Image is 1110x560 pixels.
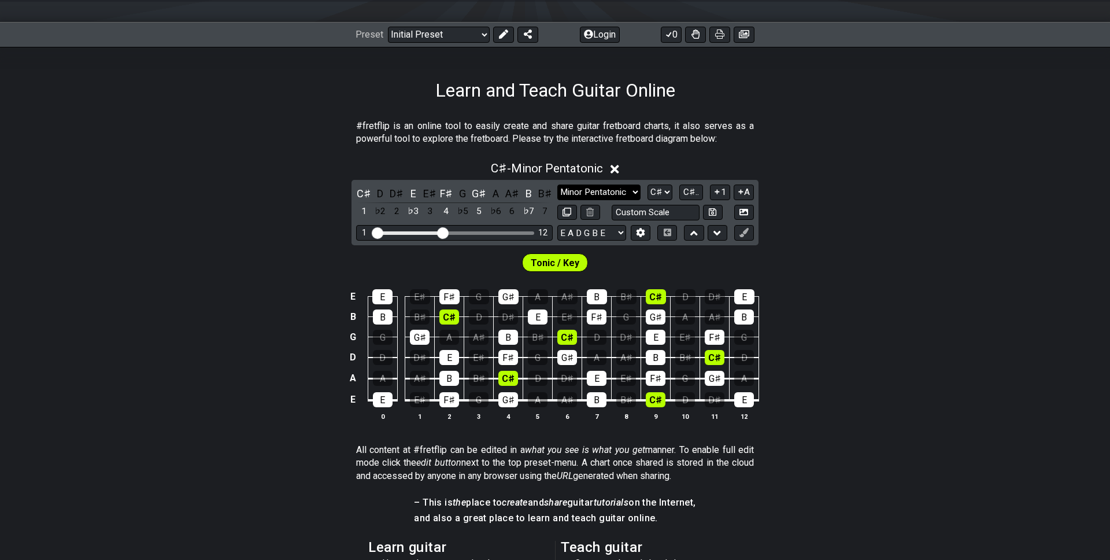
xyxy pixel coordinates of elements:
div: E♯ [410,392,430,407]
div: toggle pitch class [488,186,503,201]
div: A♯ [616,350,636,365]
button: 1 [710,185,730,200]
div: D [373,350,393,365]
div: toggle scale degree [488,204,503,219]
div: B [373,310,393,325]
div: toggle scale degree [372,204,387,219]
div: C♯ [557,330,577,345]
div: toggle scale degree [471,204,486,219]
div: A♯ [557,289,578,304]
div: E♯ [557,310,577,325]
div: toggle scale degree [537,204,552,219]
div: C♯ [439,310,459,325]
div: Visible fret range [356,225,553,241]
div: E [439,350,459,365]
div: F♯ [646,371,665,386]
div: D♯ [410,350,430,365]
div: C♯ [646,392,665,407]
div: C♯ [705,350,724,365]
div: F♯ [498,350,518,365]
div: G [469,289,489,304]
p: All content at #fretflip can be edited in a manner. To enable full edit mode click the next to th... [356,444,754,482]
div: D [469,310,489,325]
div: D [734,350,754,365]
div: G [469,392,489,407]
td: A [346,368,360,389]
button: Print [709,27,730,43]
h4: – This is place to and guitar on the Internet, [414,496,695,509]
div: G♯ [705,371,724,386]
div: 1 [362,228,367,238]
div: G [675,371,695,386]
div: E [373,392,393,407]
div: B♯ [616,392,636,407]
div: E [646,330,665,345]
span: C♯ - Minor Pentatonic [491,161,603,175]
div: A [439,330,459,345]
div: B [646,350,665,365]
em: create [502,497,527,508]
div: A [528,289,548,304]
button: A [734,185,754,200]
div: D♯ [616,330,636,345]
div: toggle scale degree [504,204,519,219]
em: edit button [416,457,461,468]
div: F♯ [439,289,460,304]
div: toggle pitch class [521,186,536,201]
th: 12 [730,410,759,422]
h4: and also a great place to learn and teach guitar online. [414,512,695,525]
div: A [734,371,754,386]
div: C♯ [646,289,666,304]
div: D♯ [705,392,724,407]
div: F♯ [439,392,459,407]
div: G [373,330,393,345]
div: D [587,330,606,345]
div: B [587,289,607,304]
div: toggle pitch class [438,186,453,201]
button: Store user defined scale [703,205,723,220]
span: Preset [356,29,383,40]
div: E [528,310,547,325]
select: Scale [557,185,641,200]
h2: Teach guitar [561,541,742,554]
button: Copy [557,205,577,220]
td: E [346,389,360,411]
div: G♯ [557,350,577,365]
div: D♯ [705,289,725,304]
div: D♯ [557,371,577,386]
div: F♯ [705,330,724,345]
div: B [498,330,518,345]
em: what you see is what you get [525,444,646,455]
div: toggle scale degree [438,204,453,219]
button: Move down [708,225,727,241]
div: G [616,310,636,325]
div: 12 [538,228,547,238]
div: B♯ [410,310,430,325]
div: toggle scale degree [422,204,437,219]
div: B♯ [528,330,547,345]
div: A♯ [705,310,724,325]
div: A♯ [469,330,489,345]
em: the [453,497,466,508]
div: B [439,371,459,386]
th: 0 [368,410,397,422]
button: Login [580,27,620,43]
div: E [587,371,606,386]
div: C♯ [498,371,518,386]
select: Tonic/Root [647,185,672,200]
div: E [734,289,754,304]
button: Move up [684,225,704,241]
button: Share Preset [517,27,538,43]
em: URL [557,470,573,481]
div: toggle pitch class [356,186,371,201]
div: D [675,392,695,407]
div: E♯ [469,350,489,365]
div: toggle pitch class [537,186,552,201]
h2: Learn guitar [368,541,549,554]
div: A [675,310,695,325]
div: G♯ [498,392,518,407]
div: A♯ [410,371,430,386]
button: Edit Tuning [631,225,650,241]
button: First click edit preset to enable marker editing [734,225,754,241]
div: A [373,371,393,386]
